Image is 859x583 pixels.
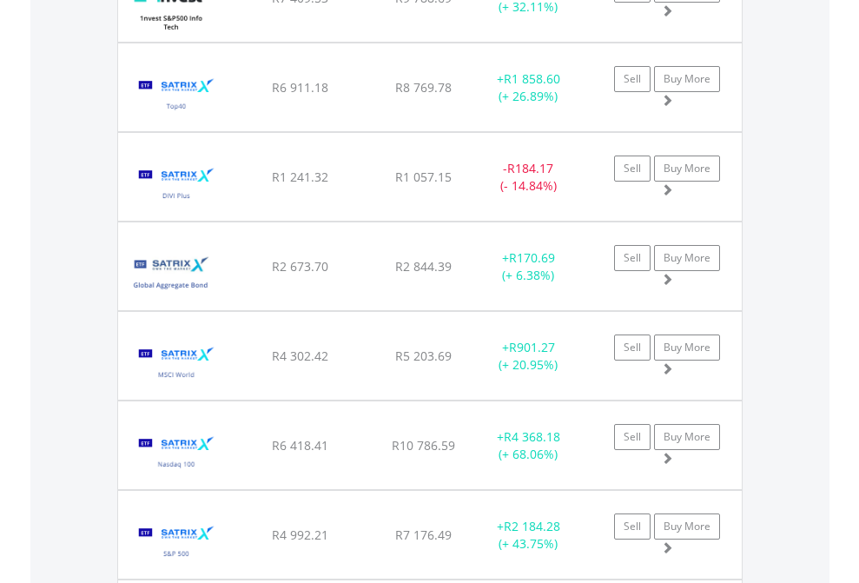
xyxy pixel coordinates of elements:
span: R1 858.60 [504,70,560,87]
div: + (+ 68.06%) [474,428,583,463]
img: TFSA.STXDIV.png [127,155,227,216]
img: TFSA.STXWDM.png [127,334,227,395]
a: Buy More [654,335,720,361]
a: Sell [614,156,651,182]
span: R8 769.78 [395,79,452,96]
a: Sell [614,424,651,450]
span: R1 241.32 [272,169,328,185]
span: R1 057.15 [395,169,452,185]
img: TFSA.STXNDQ.png [127,423,227,485]
div: - (- 14.84%) [474,160,583,195]
a: Sell [614,513,651,540]
span: R2 184.28 [504,518,560,534]
span: R6 911.18 [272,79,328,96]
span: R2 844.39 [395,258,452,275]
a: Buy More [654,245,720,271]
span: R7 176.49 [395,527,452,543]
span: R6 418.41 [272,437,328,454]
span: R10 786.59 [392,437,455,454]
a: Sell [614,66,651,92]
span: R2 673.70 [272,258,328,275]
div: + (+ 6.38%) [474,249,583,284]
div: + (+ 43.75%) [474,518,583,553]
a: Buy More [654,513,720,540]
span: R4 368.18 [504,428,560,445]
div: + (+ 20.95%) [474,339,583,374]
span: R184.17 [507,160,553,176]
a: Buy More [654,156,720,182]
span: R4 302.42 [272,348,328,364]
a: Sell [614,245,651,271]
span: R5 203.69 [395,348,452,364]
span: R170.69 [509,249,555,266]
span: R901.27 [509,339,555,355]
a: Sell [614,335,651,361]
a: Buy More [654,424,720,450]
div: + (+ 26.89%) [474,70,583,105]
a: Buy More [654,66,720,92]
img: TFSA.STXGBD.png [127,244,215,306]
img: TFSA.STX40.png [127,65,227,127]
img: TFSA.STX500.png [127,513,227,574]
span: R4 992.21 [272,527,328,543]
